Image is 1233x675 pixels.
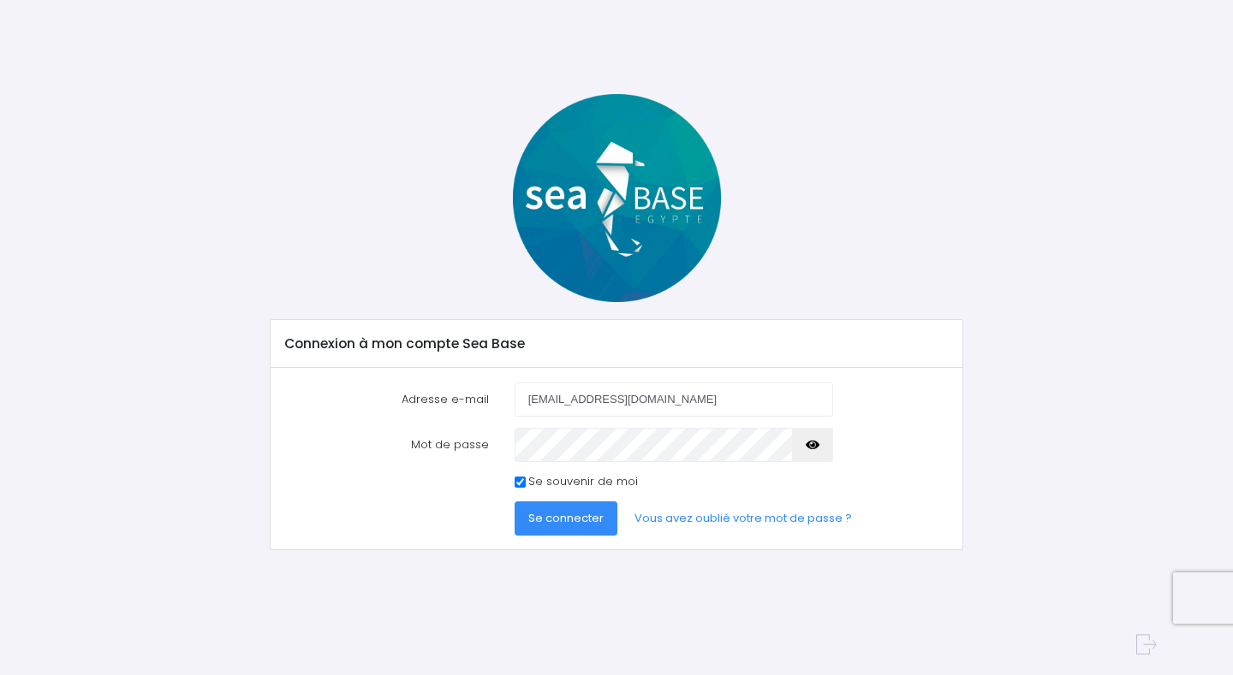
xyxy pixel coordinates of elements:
[271,320,962,368] div: Connexion à mon compte Sea Base
[621,501,866,536] a: Vous avez oublié votre mot de passe ?
[515,501,617,536] button: Se connecter
[271,428,501,462] label: Mot de passe
[528,473,638,490] label: Se souvenir de moi
[528,510,604,526] span: Se connecter
[271,382,501,417] label: Adresse e-mail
